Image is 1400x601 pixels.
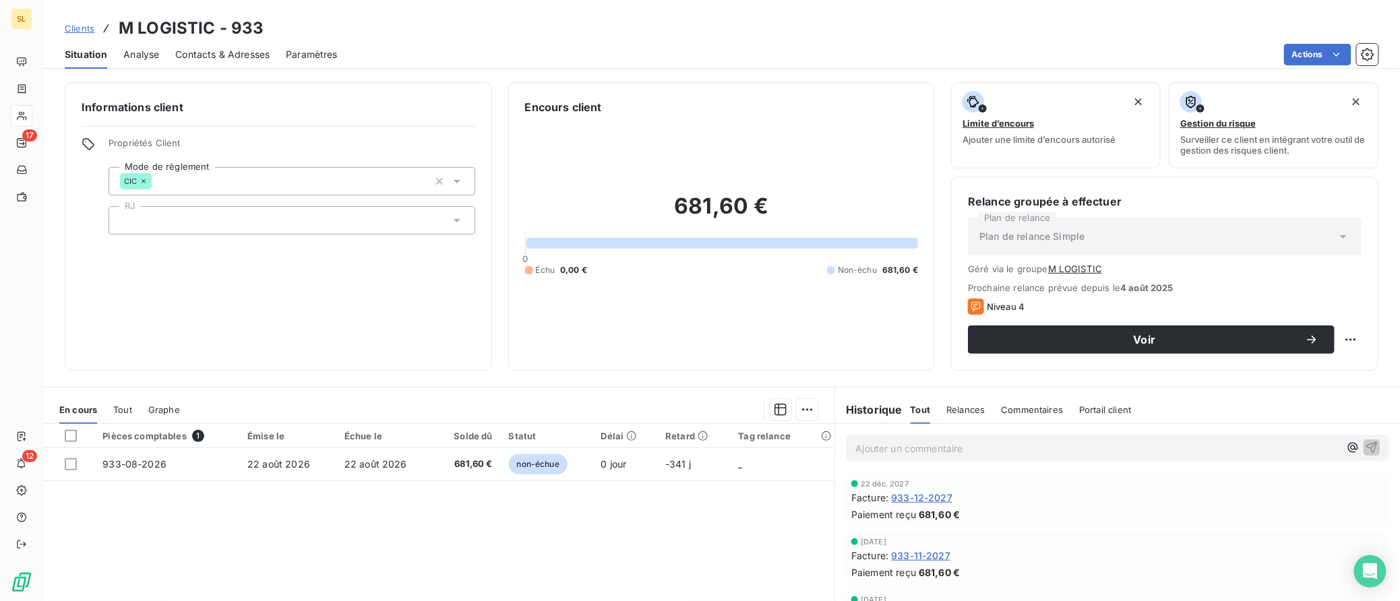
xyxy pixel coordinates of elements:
div: Émise le [247,431,328,441]
span: [DATE] [861,538,886,546]
span: Facture : [851,548,888,563]
span: 22 août 2026 [344,458,407,470]
span: 681,60 € [442,457,493,471]
span: Clients [65,23,94,34]
a: Clients [65,22,94,35]
span: Propriétés Client [109,137,475,156]
span: Non-échu [838,264,877,276]
span: 0,00 € [560,264,587,276]
button: Actions [1284,44,1351,65]
h3: M LOGISTIC - 933 [119,16,264,40]
span: 22 août 2026 [247,458,310,470]
span: 22 déc. 2027 [861,480,909,488]
span: Voir [984,334,1305,345]
span: 1 [192,430,204,442]
button: Voir [968,325,1335,354]
span: Surveiller ce client en intégrant votre outil de gestion des risques client. [1180,134,1367,156]
span: non-échue [509,454,568,474]
span: Analyse [123,48,159,61]
div: Open Intercom Messenger [1354,555,1387,588]
h6: Encours client [525,99,602,115]
span: Paiement reçu [851,507,916,521]
span: Commentaires [1002,404,1064,415]
div: Retard [665,431,722,441]
span: 4 août 2025 [1120,282,1174,293]
div: Statut [509,431,585,441]
span: Gestion du risque [1180,118,1256,129]
div: Délai [601,431,650,441]
span: 17 [22,129,37,141]
span: Tout [911,404,931,415]
img: Logo LeanPay [11,571,32,593]
div: Tag relance [739,431,827,441]
span: Relances [946,404,985,415]
div: Pièces comptables [102,430,231,442]
span: Facture : [851,491,888,505]
button: M LOGISTIC [1048,263,1102,274]
span: Situation [65,48,107,61]
span: Paramètres [286,48,338,61]
span: 933-12-2027 [891,491,952,505]
h2: 681,60 € [525,193,919,233]
span: Ajouter une limite d’encours autorisé [963,134,1116,145]
span: Contacts & Adresses [175,48,270,61]
h6: Relance groupée à effectuer [968,193,1362,210]
span: En cours [59,404,97,415]
span: 681,60 € [919,565,960,579]
span: 12 [22,450,37,462]
input: Ajouter une valeur [152,175,162,187]
div: SL [11,8,32,30]
span: CIC [124,177,137,185]
h6: Informations client [82,99,475,115]
span: Paiement reçu [851,565,916,579]
span: Limite d’encours [963,118,1034,129]
span: Plan de relance Simple [979,230,1085,243]
span: Géré via le groupe [968,263,1362,274]
span: 933-08-2026 [102,458,166,470]
span: Tout [113,404,132,415]
div: Échue le [344,431,425,441]
span: Prochaine relance prévue depuis le [968,282,1362,293]
div: Solde dû [442,431,493,441]
span: 0 jour [601,458,627,470]
span: Échu [536,264,555,276]
span: 0 [523,253,528,264]
span: Niveau 4 [987,301,1025,312]
span: 681,60 € [882,264,918,276]
span: 933-11-2027 [891,548,950,563]
input: Ajouter une valeur [120,214,131,226]
h6: Historique [835,402,903,418]
span: _ [739,458,743,470]
span: Graphe [148,404,180,415]
button: Gestion du risqueSurveiller ce client en intégrant votre outil de gestion des risques client. [1169,82,1378,168]
span: Portail client [1079,404,1131,415]
span: 681,60 € [919,507,960,521]
button: Limite d’encoursAjouter une limite d’encours autorisé [951,82,1161,168]
span: -341 j [665,458,691,470]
